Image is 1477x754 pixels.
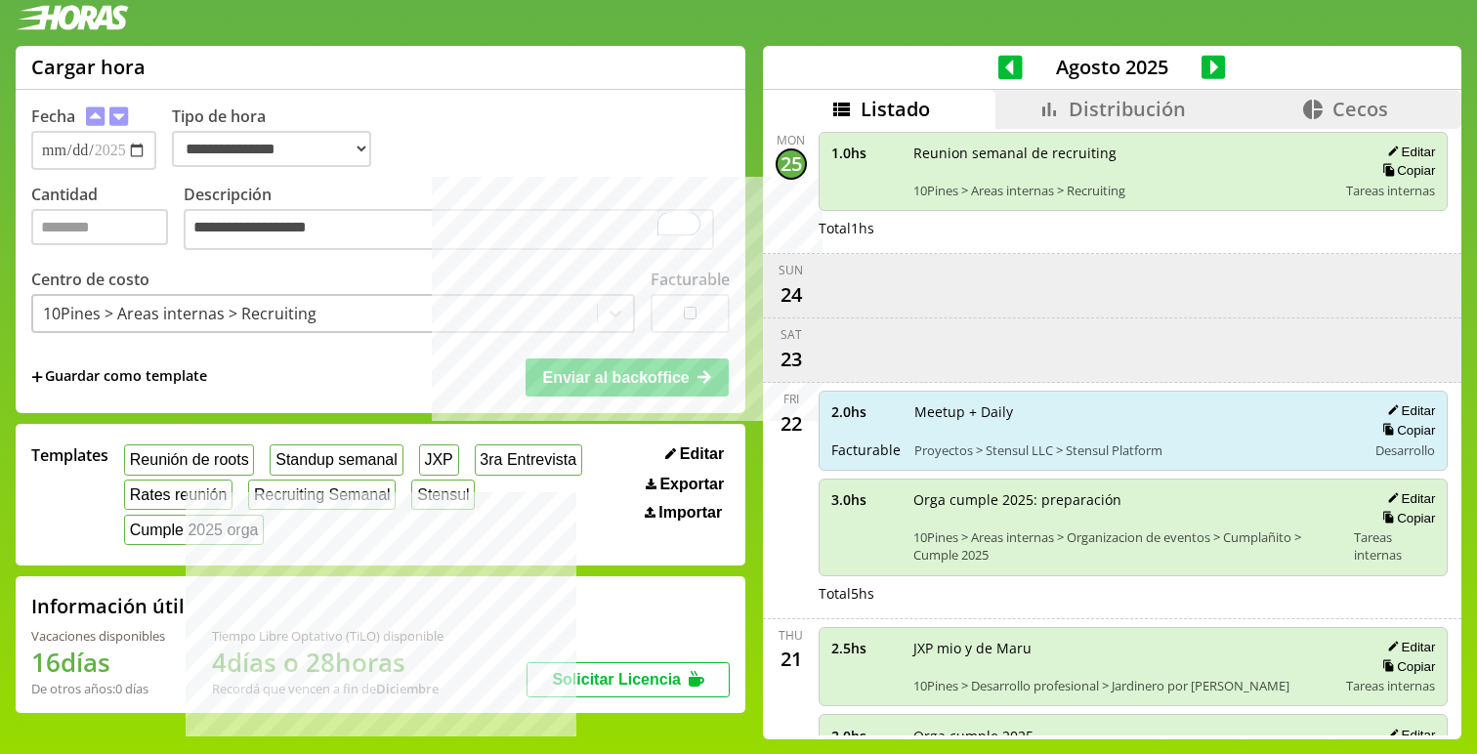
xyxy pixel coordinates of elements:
div: Total 5 hs [819,584,1449,603]
span: Enviar al backoffice [542,369,689,386]
div: Recordá que vencen a fin de [212,680,443,697]
span: 1.0 hs [831,144,900,162]
div: 23 [776,343,807,374]
label: Fecha [31,105,75,127]
div: 21 [776,644,807,675]
span: Orga cumple 2025 [913,727,1340,745]
button: Copiar [1376,510,1435,526]
span: + [31,366,43,388]
span: Solicitar Licencia [552,671,681,688]
button: Editar [659,444,730,464]
span: JXP mio y de Maru [913,639,1333,657]
div: Fri [783,391,799,407]
button: Exportar [640,475,730,494]
span: Exportar [659,476,724,493]
span: Editar [680,445,724,463]
button: Copiar [1376,422,1435,439]
span: Tareas internas [1354,528,1435,564]
label: Tipo de hora [172,105,387,170]
button: Recruiting Semanal [248,480,396,510]
button: Reunión de roots [124,444,254,475]
button: Standup semanal [270,444,402,475]
span: Cecos [1332,96,1388,122]
span: 10Pines > Areas internas > Organizacion de eventos > Cumplañito > Cumple 2025 [913,528,1340,564]
span: Tareas internas [1346,677,1435,694]
div: 10Pines > Areas internas > Recruiting [43,303,316,324]
button: 3ra Entrevista [475,444,582,475]
button: Cumple 2025 orga [124,515,264,545]
h1: 16 días [31,645,165,680]
button: Editar [1381,727,1435,743]
button: Editar [1381,402,1435,419]
button: Enviar al backoffice [526,358,729,396]
button: Copiar [1376,658,1435,675]
label: Centro de costo [31,269,149,290]
h1: 4 días o 28 horas [212,645,443,680]
h2: Información útil [31,593,185,619]
span: Importar [658,504,722,522]
span: Facturable [831,440,901,459]
span: 2.5 hs [831,639,900,657]
label: Facturable [651,269,730,290]
div: 24 [776,278,807,310]
span: Desarrollo [1375,441,1435,459]
span: Proyectos > Stensul LLC > Stensul Platform [914,441,1354,459]
div: Tiempo Libre Optativo (TiLO) disponible [212,627,443,645]
label: Cantidad [31,184,184,255]
div: Mon [777,132,805,148]
span: Tareas internas [1346,182,1435,199]
span: Listado [861,96,930,122]
div: Sun [779,262,803,278]
div: 25 [776,148,807,180]
span: 2.0 hs [831,727,900,745]
button: JXP [419,444,459,475]
button: Solicitar Licencia [527,662,730,697]
div: Total 1 hs [819,219,1449,237]
img: logotipo [16,5,129,30]
span: +Guardar como template [31,366,207,388]
span: Distribución [1069,96,1186,122]
b: Diciembre [376,680,439,697]
span: Orga cumple 2025: preparación [913,490,1340,509]
span: Agosto 2025 [1023,54,1202,80]
div: Vacaciones disponibles [31,627,165,645]
span: 3.0 hs [831,490,900,509]
button: Editar [1381,639,1435,655]
span: 2.0 hs [831,402,901,421]
div: Sat [781,326,802,343]
button: Editar [1381,144,1435,160]
textarea: To enrich screen reader interactions, please activate Accessibility in Grammarly extension settings [184,209,714,250]
button: Stensul [411,480,475,510]
span: 10Pines > Desarrollo profesional > Jardinero por [PERSON_NAME] [913,677,1333,694]
span: Reunion semanal de recruiting [913,144,1333,162]
span: 10Pines > Areas internas > Recruiting [913,182,1333,199]
input: Cantidad [31,209,168,245]
span: Templates [31,444,108,466]
div: Thu [779,627,803,644]
label: Descripción [184,184,730,255]
div: 22 [776,407,807,439]
button: Rates reunión [124,480,232,510]
button: Editar [1381,490,1435,507]
select: Tipo de hora [172,131,371,167]
button: Copiar [1376,162,1435,179]
div: scrollable content [763,129,1461,736]
span: Meetup + Daily [914,402,1354,421]
h1: Cargar hora [31,54,146,80]
div: De otros años: 0 días [31,680,165,697]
